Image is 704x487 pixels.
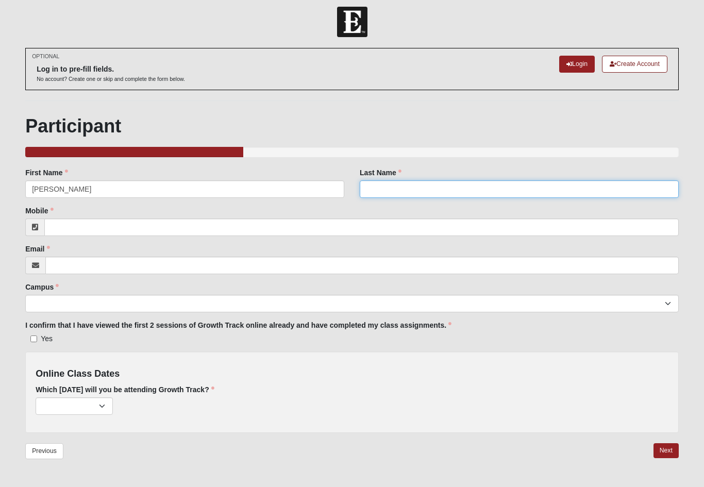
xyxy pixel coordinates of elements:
[25,167,68,178] label: First Name
[602,56,667,73] a: Create Account
[37,65,185,74] h6: Log in to pre-fill fields.
[25,443,63,459] a: Previous
[25,115,679,137] h1: Participant
[36,384,214,395] label: Which [DATE] will you be attending Growth Track?
[25,320,451,330] label: I confirm that I have viewed the first 2 sessions of Growth Track online already and have complet...
[337,7,367,37] img: Church of Eleven22 Logo
[360,167,401,178] label: Last Name
[25,244,49,254] label: Email
[25,206,53,216] label: Mobile
[25,282,59,292] label: Campus
[37,75,185,83] p: No account? Create one or skip and complete the form below.
[41,334,53,343] span: Yes
[30,335,37,342] input: Yes
[36,368,668,380] h4: Online Class Dates
[32,53,59,60] small: OPTIONAL
[653,443,679,458] a: Next
[559,56,595,73] a: Login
